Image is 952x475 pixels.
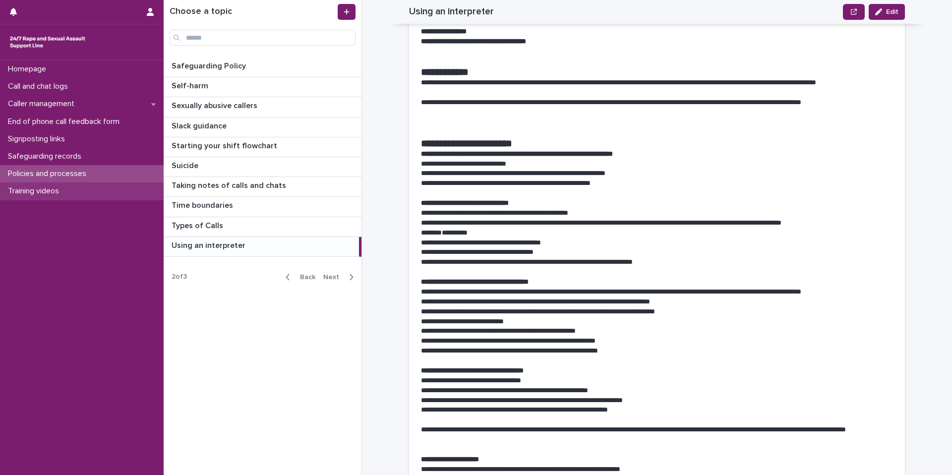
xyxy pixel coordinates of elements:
[409,6,494,17] h2: Using an interpreter
[172,79,210,91] p: Self-harm
[164,118,361,137] a: Slack guidanceSlack guidance
[164,265,195,289] p: 2 of 3
[170,30,356,46] input: Search
[164,137,361,157] a: Starting your shift flowchartStarting your shift flowchart
[172,239,247,250] p: Using an interpreter
[172,99,259,111] p: Sexually abusive callers
[172,199,235,210] p: Time boundaries
[323,274,345,281] span: Next
[4,186,67,196] p: Training videos
[4,99,82,109] p: Caller management
[172,219,225,231] p: Types of Calls
[164,97,361,117] a: Sexually abusive callersSexually abusive callers
[886,8,898,15] span: Edit
[294,274,315,281] span: Back
[4,64,54,74] p: Homepage
[4,82,76,91] p: Call and chat logs
[164,177,361,197] a: Taking notes of calls and chatsTaking notes of calls and chats
[164,77,361,97] a: Self-harmSelf-harm
[869,4,905,20] button: Edit
[164,157,361,177] a: SuicideSuicide
[4,117,127,126] p: End of phone call feedback form
[278,273,319,282] button: Back
[164,58,361,77] a: Safeguarding PolicySafeguarding Policy
[172,59,248,71] p: Safeguarding Policy
[4,134,73,144] p: Signposting links
[4,152,89,161] p: Safeguarding records
[172,119,229,131] p: Slack guidance
[172,139,279,151] p: Starting your shift flowchart
[8,32,87,52] img: rhQMoQhaT3yELyF149Cw
[164,197,361,217] a: Time boundariesTime boundaries
[4,169,94,178] p: Policies and processes
[164,237,361,257] a: Using an interpreterUsing an interpreter
[319,273,361,282] button: Next
[172,159,200,171] p: Suicide
[172,179,288,190] p: Taking notes of calls and chats
[170,6,336,17] h1: Choose a topic
[164,217,361,237] a: Types of CallsTypes of Calls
